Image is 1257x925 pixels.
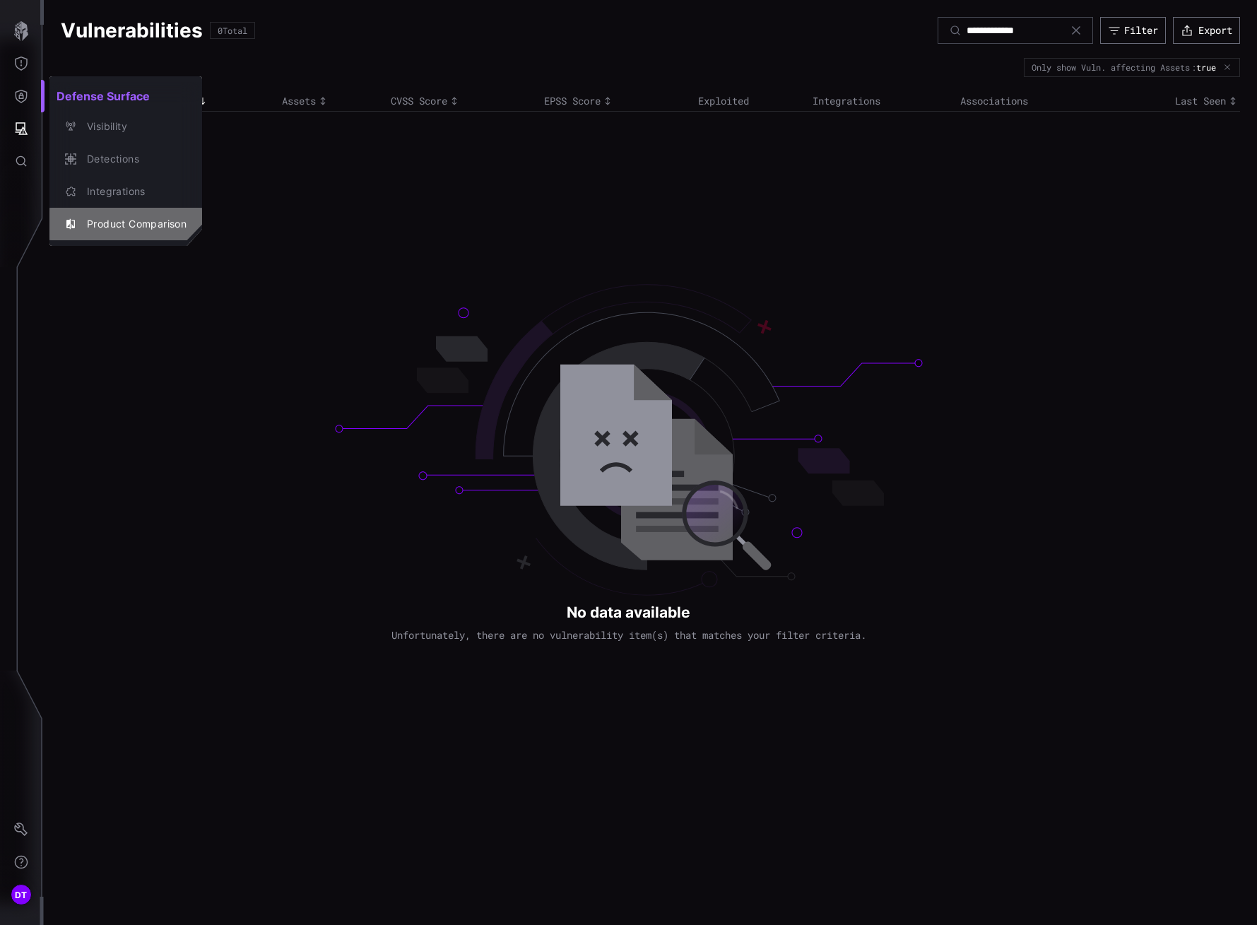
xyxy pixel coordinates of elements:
[49,208,202,240] button: Product Comparison
[49,82,202,110] h2: Defense Surface
[80,183,187,201] div: Integrations
[49,175,202,208] button: Integrations
[49,110,202,143] button: Visibility
[80,118,187,136] div: Visibility
[49,143,202,175] button: Detections
[80,216,187,233] div: Product Comparison
[80,151,187,168] div: Detections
